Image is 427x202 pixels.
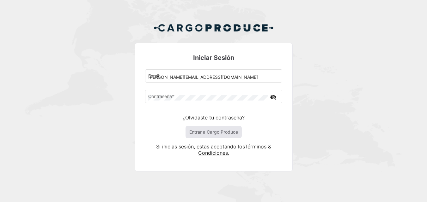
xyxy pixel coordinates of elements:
[145,53,282,62] h3: Iniciar Sesión
[198,143,271,156] a: Términos & Condiciones.
[183,114,245,121] a: ¿Olvidaste tu contraseña?
[156,143,245,150] span: Si inicias sesión, estas aceptando los
[154,20,274,35] img: Cargo Produce Logo
[270,93,277,101] mat-icon: visibility_off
